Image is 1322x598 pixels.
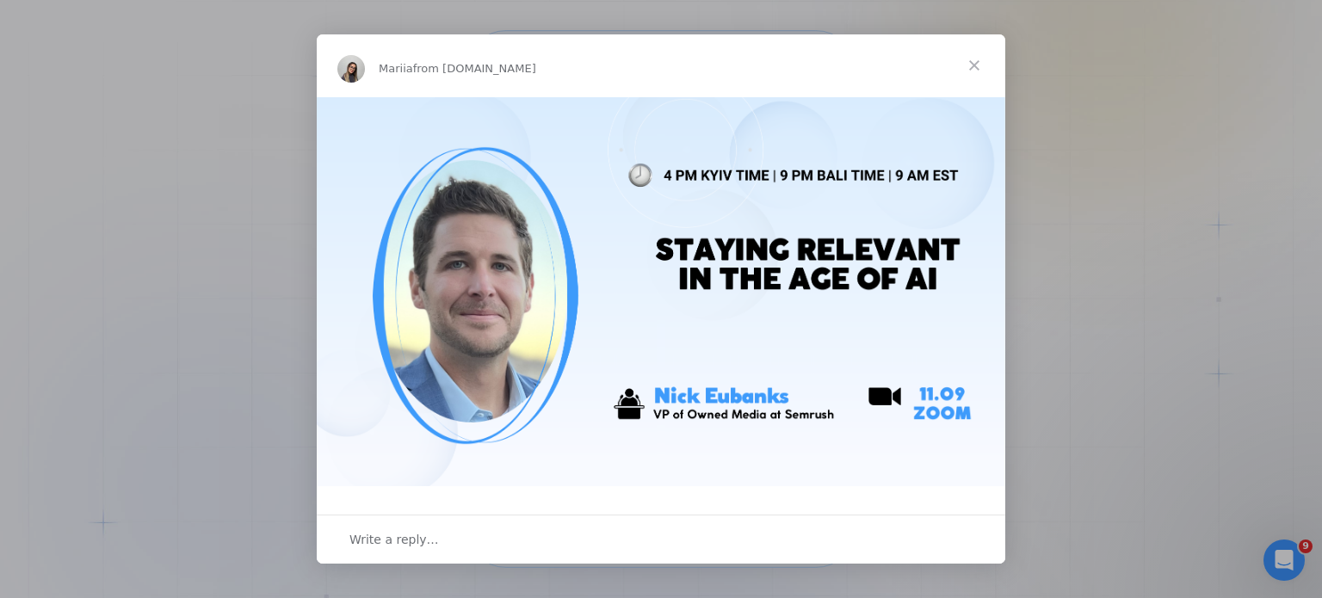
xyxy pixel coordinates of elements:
img: Profile image for Mariia [337,55,365,83]
span: Mariia [379,62,413,75]
span: Write a reply… [349,528,439,551]
div: Open conversation and reply [317,515,1005,564]
span: Close [943,34,1005,96]
span: from [DOMAIN_NAME] [413,62,536,75]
